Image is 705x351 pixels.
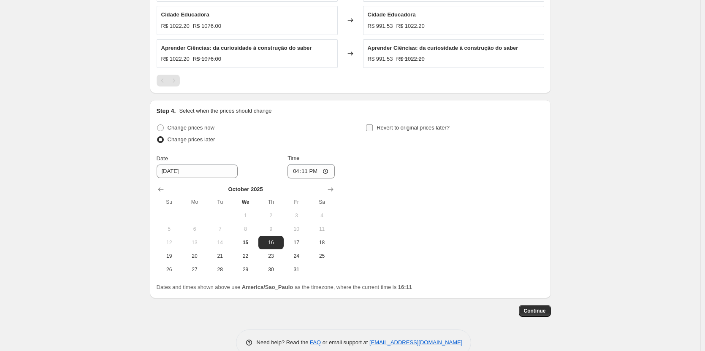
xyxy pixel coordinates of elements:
[284,209,309,222] button: Friday October 3 2025
[211,226,229,232] span: 7
[309,195,334,209] th: Saturday
[284,222,309,236] button: Friday October 10 2025
[160,199,179,205] span: Su
[236,266,255,273] span: 29
[284,236,309,249] button: Friday October 17 2025
[161,45,312,51] span: Aprender Ciências: da curiosidade à construção do saber
[258,263,284,276] button: Thursday October 30 2025
[157,155,168,162] span: Date
[287,239,306,246] span: 17
[312,199,331,205] span: Sa
[185,253,204,259] span: 20
[207,195,233,209] th: Tuesday
[368,45,518,51] span: Aprender Ciências: da curiosidade à construção do saber
[155,184,167,195] button: Show previous month, September 2025
[368,11,416,18] span: Cidade Educadora
[182,263,207,276] button: Monday October 27 2025
[211,266,229,273] span: 28
[524,308,546,314] span: Continue
[193,22,221,30] strike: R$ 1076.00
[236,199,255,205] span: We
[309,209,334,222] button: Saturday October 4 2025
[242,284,293,290] b: America/Sao_Paulo
[309,249,334,263] button: Saturday October 25 2025
[284,249,309,263] button: Friday October 24 2025
[160,266,179,273] span: 26
[287,266,306,273] span: 31
[179,107,271,115] p: Select when the prices should change
[287,226,306,232] span: 10
[368,22,393,30] div: R$ 991.53
[160,253,179,259] span: 19
[182,195,207,209] th: Monday
[168,136,215,143] span: Change prices later
[157,195,182,209] th: Sunday
[236,239,255,246] span: 15
[207,236,233,249] button: Tuesday October 14 2025
[185,239,204,246] span: 13
[236,226,255,232] span: 8
[257,339,310,346] span: Need help? Read the
[207,222,233,236] button: Tuesday October 7 2025
[519,305,551,317] button: Continue
[309,236,334,249] button: Saturday October 18 2025
[287,212,306,219] span: 3
[310,339,321,346] a: FAQ
[369,339,462,346] a: [EMAIL_ADDRESS][DOMAIN_NAME]
[168,124,214,131] span: Change prices now
[396,22,425,30] strike: R$ 1022.20
[233,195,258,209] th: Wednesday
[233,209,258,222] button: Wednesday October 1 2025
[211,239,229,246] span: 14
[233,222,258,236] button: Wednesday October 8 2025
[157,222,182,236] button: Sunday October 5 2025
[262,199,280,205] span: Th
[157,236,182,249] button: Sunday October 12 2025
[287,253,306,259] span: 24
[157,107,176,115] h2: Step 4.
[284,263,309,276] button: Friday October 31 2025
[325,184,336,195] button: Show next month, November 2025
[182,249,207,263] button: Monday October 20 2025
[236,212,255,219] span: 1
[161,55,190,63] div: R$ 1022.20
[287,199,306,205] span: Fr
[258,209,284,222] button: Thursday October 2 2025
[233,236,258,249] button: Today Wednesday October 15 2025
[312,253,331,259] span: 25
[182,236,207,249] button: Monday October 13 2025
[160,239,179,246] span: 12
[157,263,182,276] button: Sunday October 26 2025
[258,236,284,249] button: Thursday October 16 2025
[262,253,280,259] span: 23
[262,226,280,232] span: 9
[312,226,331,232] span: 11
[157,284,412,290] span: Dates and times shown above use as the timezone, where the current time is
[161,11,209,18] span: Cidade Educadora
[160,226,179,232] span: 5
[185,266,204,273] span: 27
[207,263,233,276] button: Tuesday October 28 2025
[207,249,233,263] button: Tuesday October 21 2025
[309,222,334,236] button: Saturday October 11 2025
[161,22,190,30] div: R$ 1022.20
[312,212,331,219] span: 4
[262,266,280,273] span: 30
[233,249,258,263] button: Wednesday October 22 2025
[284,195,309,209] th: Friday
[157,249,182,263] button: Sunday October 19 2025
[193,55,221,63] strike: R$ 1076.00
[182,222,207,236] button: Monday October 6 2025
[157,75,180,86] nav: Pagination
[258,222,284,236] button: Thursday October 9 2025
[233,263,258,276] button: Wednesday October 29 2025
[262,212,280,219] span: 2
[157,165,238,178] input: 10/15/2025
[287,164,335,178] input: 12:00
[236,253,255,259] span: 22
[287,155,299,161] span: Time
[377,124,450,131] span: Revert to original prices later?
[398,284,412,290] b: 16:11
[312,239,331,246] span: 18
[211,199,229,205] span: Tu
